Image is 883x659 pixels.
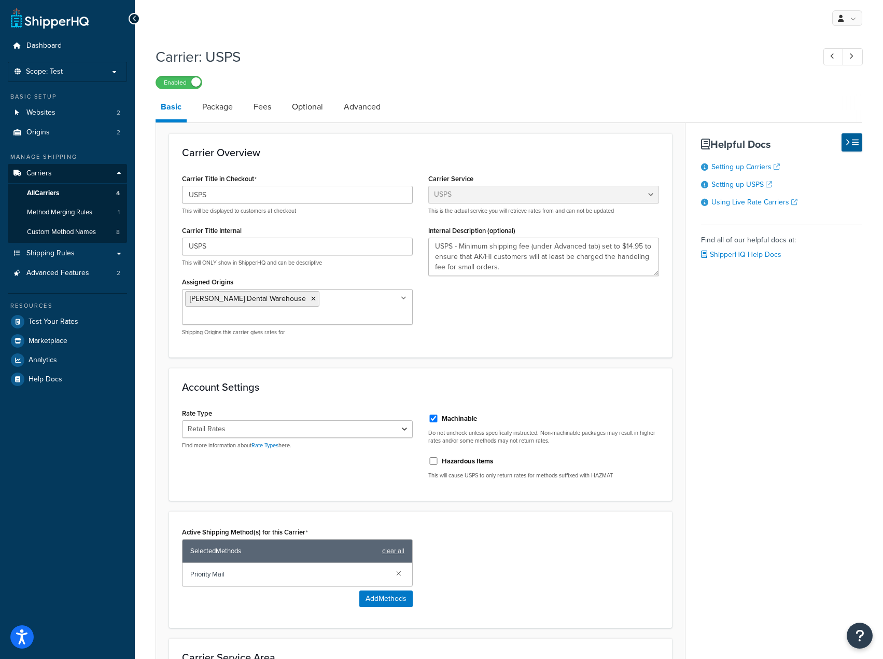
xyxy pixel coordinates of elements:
span: Help Docs [29,375,62,384]
label: Rate Type [182,409,212,417]
a: Custom Method Names8 [8,223,127,242]
textarea: USPS - Minimum shipping fee (under Advanced tab) set to $14.95 to ensure that AK/HI customers wil... [428,238,659,276]
button: AddMethods [359,591,413,607]
a: Advanced [339,94,386,119]
a: Package [197,94,238,119]
li: Origins [8,123,127,142]
span: [PERSON_NAME] Dental Warehouse [190,293,306,304]
label: Carrier Title Internal [182,227,242,235]
a: Shipping Rules [8,244,127,263]
li: Advanced Features [8,264,127,283]
p: Do not uncheck unless specifically instructed. Non-machinable packages may result in higher rates... [428,429,659,445]
a: clear all [382,544,404,558]
span: Priority Mail [190,567,388,582]
a: Websites2 [8,103,127,122]
a: Next Record [843,48,863,65]
a: Dashboard [8,36,127,56]
span: 2 [117,108,120,117]
li: Method Merging Rules [8,203,127,222]
label: Carrier Title in Checkout [182,175,257,183]
label: Internal Description (optional) [428,227,515,235]
a: Analytics [8,351,127,369]
p: This will be displayed to customers at checkout [182,207,413,215]
p: This will cause USPS to only return rates for methods suffixed with HAZMAT [428,472,659,479]
label: Hazardous Items [442,457,493,466]
span: Origins [26,128,50,137]
button: Hide Help Docs [842,133,862,152]
span: 2 [117,269,120,278]
span: 1 [118,208,120,217]
a: Help Docs [8,370,127,389]
span: Method Merging Rules [27,208,92,217]
a: ShipperHQ Help Docs [701,249,781,260]
li: Websites [8,103,127,122]
a: Previous Record [823,48,844,65]
button: Open Resource Center [847,623,873,649]
a: Optional [287,94,328,119]
a: Origins2 [8,123,127,142]
span: Websites [26,108,55,117]
a: Marketplace [8,332,127,350]
span: Custom Method Names [27,228,96,237]
p: Find more information about here. [182,442,413,449]
a: Setting up USPS [711,179,772,190]
span: 8 [116,228,120,237]
div: Manage Shipping [8,153,127,161]
a: Rate Types [251,441,278,449]
label: Carrier Service [428,175,473,183]
h3: Carrier Overview [182,147,659,158]
span: Dashboard [26,42,62,50]
label: Machinable [442,414,477,423]
p: This will ONLY show in ShipperHQ and can be descriptive [182,259,413,267]
span: Advanced Features [26,269,89,278]
span: Shipping Rules [26,249,75,258]
span: Carriers [26,169,52,178]
label: Active Shipping Method(s) for this Carrier [182,528,308,537]
span: Selected Methods [190,544,377,558]
a: Fees [248,94,276,119]
li: Carriers [8,164,127,243]
h1: Carrier: USPS [156,47,804,67]
span: All Carriers [27,189,59,198]
span: 4 [116,189,120,198]
li: Custom Method Names [8,223,127,242]
div: Resources [8,301,127,310]
label: Assigned Origins [182,278,233,286]
h3: Helpful Docs [701,139,862,150]
div: Find all of our helpful docs at: [701,225,862,262]
a: Basic [156,94,187,122]
span: Marketplace [29,337,67,346]
span: Analytics [29,356,57,365]
h3: Account Settings [182,381,659,393]
p: This is the actual service you will retrieve rates from and can not be updated [428,207,659,215]
a: Carriers [8,164,127,183]
a: Setting up Carriers [711,161,780,172]
a: Test Your Rates [8,312,127,331]
a: Method Merging Rules1 [8,203,127,222]
span: Test Your Rates [29,318,78,326]
a: Advanced Features2 [8,264,127,283]
label: Enabled [156,76,202,89]
p: Shipping Origins this carrier gives rates for [182,328,413,336]
a: AllCarriers4 [8,184,127,203]
div: Basic Setup [8,92,127,101]
a: Using Live Rate Carriers [711,197,797,208]
span: 2 [117,128,120,137]
span: Scope: Test [26,67,63,76]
